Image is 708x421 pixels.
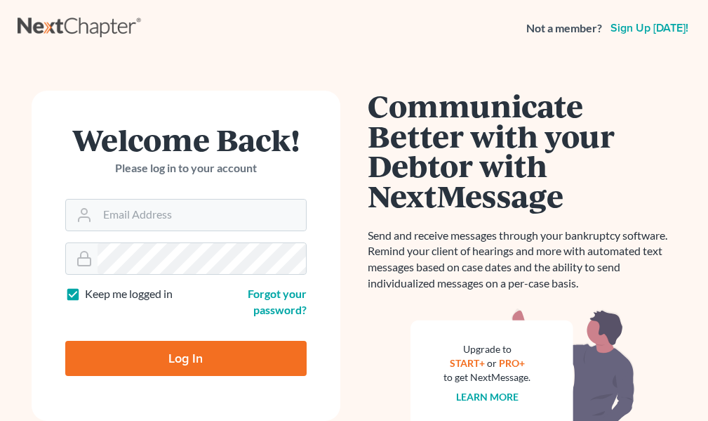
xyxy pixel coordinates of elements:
p: Send and receive messages through your bankruptcy software. Remind your client of hearings and mo... [368,228,677,292]
label: Keep me logged in [85,286,173,302]
strong: Not a member? [526,20,602,37]
a: START+ [450,357,485,369]
p: Please log in to your account [65,160,307,176]
h1: Communicate Better with your Debtor with NextMessage [368,91,677,211]
a: PRO+ [499,357,525,369]
div: to get NextMessage. [444,370,531,384]
a: Learn more [456,391,519,403]
div: Upgrade to [444,342,531,356]
input: Email Address [98,200,306,231]
span: or [487,357,497,369]
a: Sign up [DATE]! [608,22,691,34]
a: Forgot your password? [248,287,307,316]
input: Log In [65,341,307,376]
h1: Welcome Back! [65,124,307,155]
